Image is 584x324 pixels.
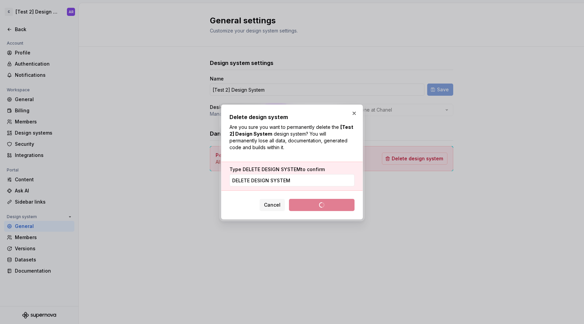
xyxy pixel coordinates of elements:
[229,124,355,151] p: Are you sure you want to permanently delete the design system? You will permanently lose all data...
[229,113,355,121] h2: Delete design system
[229,174,355,186] input: DELETE DESIGN SYSTEM
[229,166,325,173] label: Type to confirm
[243,166,301,172] span: DELETE DESIGN SYSTEM
[264,202,281,208] span: Cancel
[260,199,285,211] button: Cancel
